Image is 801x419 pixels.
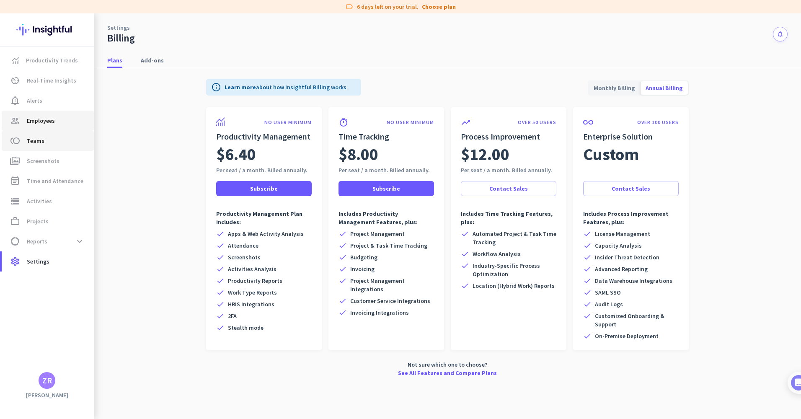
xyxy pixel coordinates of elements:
i: trending_up [461,117,471,127]
a: storageActivities [2,191,94,211]
i: data_usage [10,236,20,246]
span: Budgeting [350,253,377,261]
p: Productivity Management Plan includes: [216,209,312,226]
a: event_noteTime and Attendance [2,171,94,191]
span: Screenshots [27,156,59,166]
i: storage [10,196,20,206]
span: Project Management Integrations [350,277,434,293]
i: check [216,277,225,285]
span: License Management [595,230,650,238]
div: Per seat / a month. Billed annually. [461,166,556,174]
span: Audit Logs [595,300,623,308]
i: notifications [777,31,784,38]
button: expand_more [72,234,87,249]
i: event_note [10,176,20,186]
i: label [345,3,354,11]
i: check [216,323,225,332]
a: See All Features and Compare Plans [398,369,497,377]
a: Learn more [225,83,256,91]
span: Automated Project & Task Time Tracking [473,230,556,246]
i: all_inclusive [583,117,593,127]
i: check [583,230,592,238]
span: Productivity Reports [228,277,282,285]
p: Includes Productivity Management Features, plus: [338,209,434,226]
span: Stealth mode [228,323,264,332]
span: Customized Onboarding & Support [595,312,679,328]
h2: Productivity Management [216,131,312,142]
span: Time and Attendance [27,176,83,186]
span: Insider Threat Detection [595,253,659,261]
i: check [583,241,592,250]
span: Project & Task Time Tracking [350,241,427,250]
button: Contact Sales [583,181,679,196]
span: Activities [27,196,52,206]
a: groupEmployees [2,111,94,131]
span: Attendance [228,241,258,250]
p: OVER 100 USERS [637,119,679,126]
button: Contact Sales [461,181,556,196]
span: Screenshots [228,253,261,261]
i: timer [338,117,349,127]
span: Data Warehouse Integrations [595,277,672,285]
button: Subscribe [216,181,312,196]
i: check [216,230,225,238]
h2: Enterprise Solution [583,131,679,142]
i: check [338,265,347,273]
h2: Time Tracking [338,131,434,142]
i: check [338,308,347,317]
a: perm_mediaScreenshots [2,151,94,171]
span: Employees [27,116,55,126]
i: check [583,300,592,308]
span: Activities Analysis [228,265,276,273]
button: notifications [773,27,788,41]
i: av_timer [10,75,20,85]
span: Teams [27,136,44,146]
span: Industry-Specific Process Optimization [473,261,556,278]
span: $6.40 [216,142,256,166]
span: Custom [583,142,639,166]
a: notification_importantAlerts [2,91,94,111]
img: product-icon [216,117,225,126]
i: check [461,261,469,270]
span: Contact Sales [612,184,650,193]
p: NO USER MINIMUM [387,119,434,126]
i: check [583,288,592,297]
i: check [583,277,592,285]
span: Work Type Reports [228,288,277,297]
a: av_timerReal-Time Insights [2,70,94,91]
span: Productivity Trends [26,55,78,65]
span: SAML SSO [595,288,621,297]
i: notification_important [10,96,20,106]
i: check [338,253,347,261]
a: Choose plan [422,3,456,11]
i: group [10,116,20,126]
i: check [461,250,469,258]
button: Subscribe [338,181,434,196]
p: Includes Time Tracking Features, plus: [461,209,556,226]
span: Subscribe [372,184,400,193]
a: work_outlineProjects [2,211,94,231]
i: check [583,265,592,273]
span: Advanced Reporting [595,265,648,273]
span: On-Premise Deployment [595,332,659,340]
div: Per seat / a month. Billed annually. [216,166,312,174]
span: Invoicing [350,265,375,273]
span: Customer Service Integrations [350,297,430,305]
p: OVER 50 USERS [518,119,556,126]
div: Billing [107,32,135,44]
i: settings [10,256,20,266]
span: Contact Sales [489,184,528,193]
span: Invoicing Integrations [350,308,409,317]
a: data_usageReportsexpand_more [2,231,94,251]
a: menu-itemProductivity Trends [2,50,94,70]
i: check [216,241,225,250]
h2: Process Improvement [461,131,556,142]
i: check [216,265,225,273]
img: menu-item [12,57,19,64]
span: Workflow Analysis [473,250,521,258]
span: Projects [27,216,49,226]
p: NO USER MINIMUM [264,119,312,126]
i: check [216,300,225,308]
